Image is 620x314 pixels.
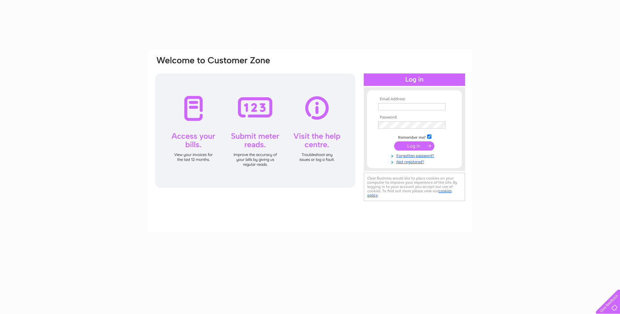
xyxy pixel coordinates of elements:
[377,133,452,140] td: Remember me?
[364,173,465,201] div: Clear Business would like to place cookies on your computer to improve your experience of the sit...
[377,115,452,120] th: Password:
[394,141,434,150] input: Submit
[378,152,452,158] a: Forgotten password?
[367,189,452,197] a: cookies policy
[377,97,452,102] th: Email Address:
[378,158,452,165] a: Not registered?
